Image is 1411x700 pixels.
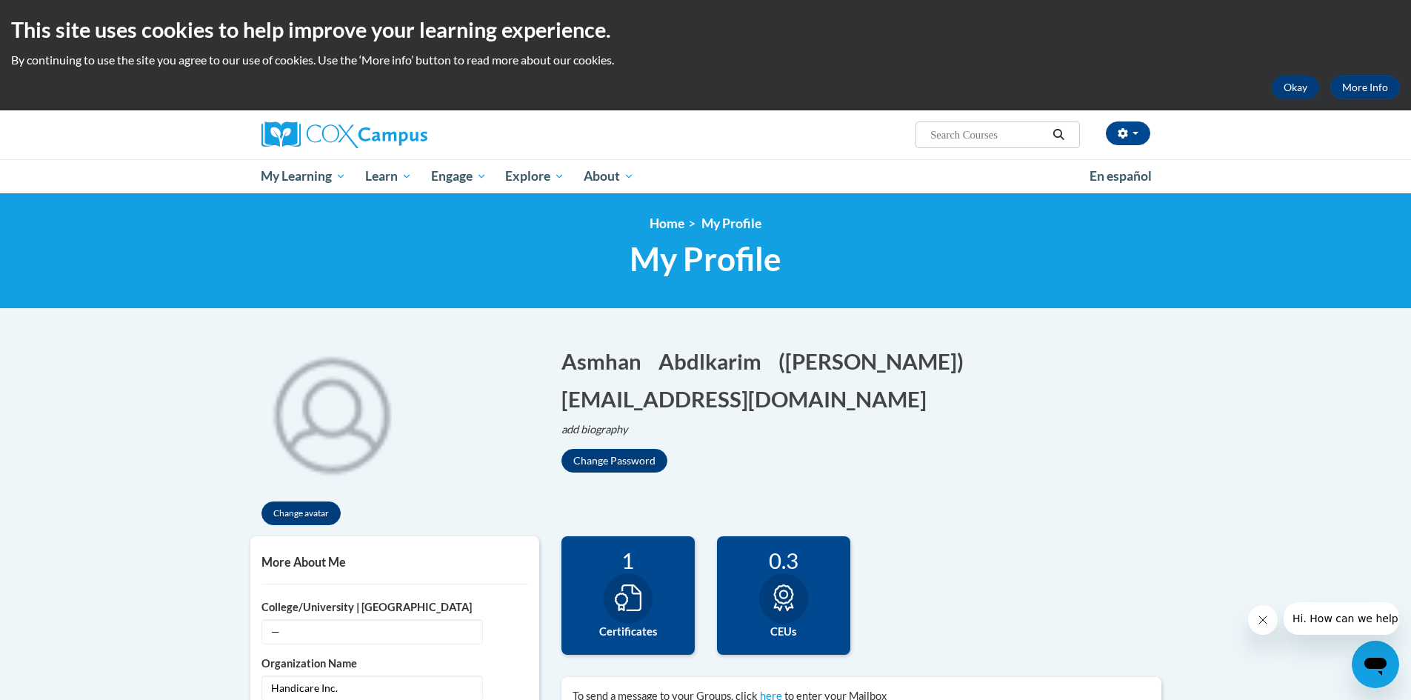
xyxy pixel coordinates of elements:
span: Hi. How can we help? [9,10,120,22]
div: Click to change the profile picture [250,331,413,494]
span: My Profile [630,239,781,279]
button: Account Settings [1106,121,1150,145]
h5: More About Me [261,555,528,569]
img: profile avatar [250,331,413,494]
button: Edit email address [561,384,936,414]
i: add biography [561,423,628,436]
div: 1 [573,547,684,573]
a: Explore [496,159,574,193]
label: Organization Name [261,656,528,672]
a: En español [1080,161,1161,192]
span: Explore [505,167,564,185]
input: Search Courses [929,126,1047,144]
div: Main menu [239,159,1173,193]
span: My Profile [701,216,761,231]
a: Learn [356,159,421,193]
iframe: Message from company [1284,602,1399,635]
a: Engage [421,159,496,193]
a: My Learning [252,159,356,193]
span: My Learning [261,167,346,185]
span: — [261,619,483,644]
a: About [574,159,644,193]
label: Certificates [573,624,684,640]
button: Change avatar [261,501,341,525]
span: En español [1090,168,1152,184]
img: Cox Campus [261,121,427,148]
a: More Info [1330,76,1400,99]
span: Engage [431,167,487,185]
button: Edit biography [561,421,640,438]
button: Search [1047,126,1070,144]
span: About [584,167,634,185]
button: Edit last name [658,346,771,376]
label: College/University | [GEOGRAPHIC_DATA] [261,599,528,616]
iframe: Button to launch messaging window [1352,641,1399,688]
button: Edit first name [561,346,651,376]
span: Learn [365,167,412,185]
p: By continuing to use the site you agree to our use of cookies. Use the ‘More info’ button to read... [11,52,1400,68]
div: 0.3 [728,547,839,573]
label: CEUs [728,624,839,640]
a: Home [650,216,684,231]
iframe: Close message [1248,605,1278,635]
button: Okay [1272,76,1319,99]
button: Change Password [561,449,667,473]
h2: This site uses cookies to help improve your learning experience. [11,15,1400,44]
button: Edit screen name [778,346,973,376]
